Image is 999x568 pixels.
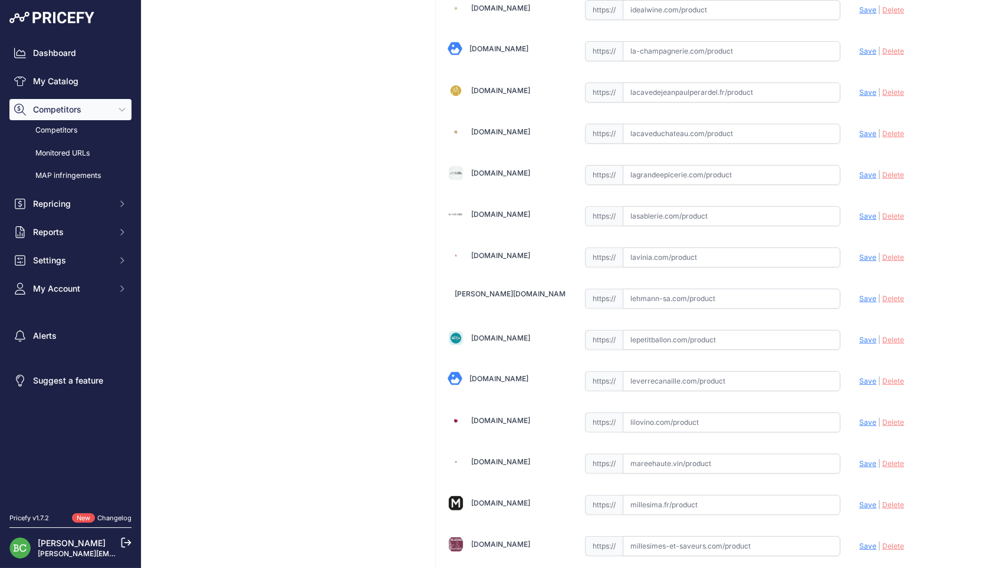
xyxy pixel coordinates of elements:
input: lepetitballon.com/product [623,330,841,350]
span: https:// [585,495,623,515]
span: Delete [882,335,904,344]
span: https:// [585,371,623,391]
span: Reports [33,226,110,238]
a: [DOMAIN_NAME] [471,210,530,219]
span: Save [859,459,876,468]
span: Save [859,253,876,262]
span: | [878,377,880,385]
span: | [878,129,880,138]
a: [PERSON_NAME] [38,538,106,548]
a: Competitors [9,120,132,141]
span: | [878,170,880,179]
a: [DOMAIN_NAME] [471,498,530,507]
span: https:// [585,82,623,103]
span: | [878,47,880,55]
button: Repricing [9,193,132,214]
input: lilovino.com/product [623,412,841,432]
span: | [878,212,880,220]
span: Competitors [33,104,110,115]
a: Changelog [97,514,132,522]
button: Competitors [9,99,132,120]
a: Monitored URLs [9,143,132,164]
span: Save [859,5,876,14]
span: https:// [585,536,623,556]
input: lasablerie.com/product [623,206,841,226]
span: Delete [882,212,904,220]
span: https:// [585,330,623,350]
span: https:// [585,289,623,309]
a: [DOMAIN_NAME] [471,4,530,12]
input: lavinia.com/product [623,247,841,268]
span: https:// [585,165,623,185]
span: https:// [585,454,623,474]
span: Delete [882,5,904,14]
span: Save [859,88,876,97]
a: [PERSON_NAME][DOMAIN_NAME] [455,289,572,298]
input: lacavedejeanpaulperardel.fr/product [623,82,841,103]
span: Delete [882,88,904,97]
span: Delete [882,377,904,385]
div: Pricefy v1.7.2 [9,513,49,523]
input: mareehaute.vin/product [623,454,841,474]
span: Save [859,335,876,344]
a: Dashboard [9,42,132,64]
a: Alerts [9,325,132,346]
span: Save [859,129,876,138]
input: lehmann-sa.com/product [623,289,841,309]
span: Save [859,294,876,303]
span: Delete [882,253,904,262]
input: millesimes-et-saveurs.com/product [623,536,841,556]
span: Delete [882,47,904,55]
span: Save [859,418,876,427]
span: | [878,5,880,14]
span: | [878,253,880,262]
a: [DOMAIN_NAME] [471,169,530,177]
span: Delete [882,129,904,138]
span: | [878,541,880,550]
input: lacaveduchateau.com/product [623,124,841,144]
span: https:// [585,247,623,268]
a: [DOMAIN_NAME] [469,44,528,53]
span: | [878,500,880,509]
img: Pricefy Logo [9,12,94,24]
a: MAP infringements [9,166,132,186]
span: Save [859,170,876,179]
span: https:// [585,412,623,432]
span: Delete [882,418,904,427]
span: My Account [33,283,110,295]
span: Save [859,212,876,220]
span: New [72,513,95,523]
span: https:// [585,124,623,144]
button: My Account [9,278,132,299]
span: https:// [585,41,623,61]
span: | [878,88,880,97]
span: Save [859,377,876,385]
span: Delete [882,541,904,550]
span: Repricing [33,198,110,210]
span: Save [859,541,876,550]
span: Delete [882,170,904,179]
span: Delete [882,294,904,303]
span: Delete [882,500,904,509]
span: Save [859,500,876,509]
span: Settings [33,255,110,266]
a: [DOMAIN_NAME] [471,540,530,549]
button: Reports [9,222,132,243]
a: [DOMAIN_NAME] [471,251,530,260]
a: [DOMAIN_NAME] [471,127,530,136]
a: [DOMAIN_NAME] [471,457,530,466]
a: [DOMAIN_NAME] [471,416,530,425]
a: [DOMAIN_NAME] [469,374,528,383]
input: lagrandeepicerie.com/product [623,165,841,185]
span: | [878,294,880,303]
a: [DOMAIN_NAME] [471,86,530,95]
a: Suggest a feature [9,370,132,391]
input: millesima.fr/product [623,495,841,515]
nav: Sidebar [9,42,132,499]
a: [PERSON_NAME][EMAIL_ADDRESS][DOMAIN_NAME][PERSON_NAME] [38,549,278,558]
span: https:// [585,206,623,226]
span: | [878,418,880,427]
a: [DOMAIN_NAME] [471,333,530,342]
span: | [878,459,880,468]
button: Settings [9,250,132,271]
